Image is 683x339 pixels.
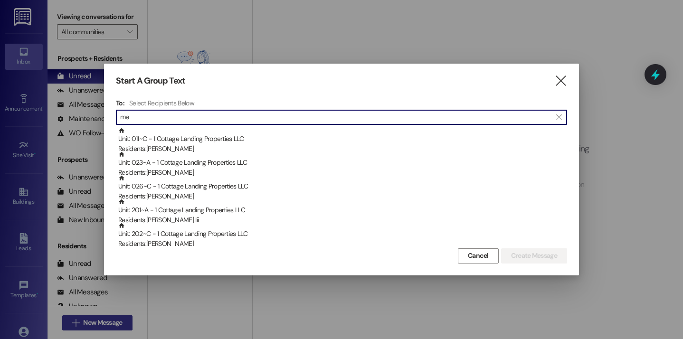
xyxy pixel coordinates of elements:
button: Cancel [458,248,499,264]
div: Residents: [PERSON_NAME] [118,144,567,154]
span: Cancel [468,251,489,261]
div: Unit: 026~C - 1 Cottage Landing Properties LLC [118,175,567,202]
h4: Select Recipients Below [129,99,194,107]
div: Residents: [PERSON_NAME] [118,191,567,201]
div: Unit: 023~A - 1 Cottage Landing Properties LLC [118,151,567,178]
span: Create Message [511,251,557,261]
h3: To: [116,99,124,107]
div: Unit: 023~A - 1 Cottage Landing Properties LLCResidents:[PERSON_NAME] [116,151,567,175]
button: Clear text [551,110,567,124]
div: Unit: 011~C - 1 Cottage Landing Properties LLC [118,127,567,154]
i:  [554,76,567,86]
div: Residents: [PERSON_NAME] Iii [118,215,567,225]
div: Unit: 202~C - 1 Cottage Landing Properties LLCResidents:[PERSON_NAME] [116,222,567,246]
button: Create Message [501,248,567,264]
div: Residents: [PERSON_NAME] [118,168,567,178]
div: Unit: 201~A - 1 Cottage Landing Properties LLC [118,198,567,226]
div: Unit: 026~C - 1 Cottage Landing Properties LLCResidents:[PERSON_NAME] [116,175,567,198]
input: Search for any contact or apartment [120,111,551,124]
div: Unit: 011~C - 1 Cottage Landing Properties LLCResidents:[PERSON_NAME] [116,127,567,151]
div: Residents: [PERSON_NAME] [118,239,567,249]
div: Unit: 201~A - 1 Cottage Landing Properties LLCResidents:[PERSON_NAME] Iii [116,198,567,222]
h3: Start A Group Text [116,75,185,86]
i:  [556,113,561,121]
div: Unit: 202~C - 1 Cottage Landing Properties LLC [118,222,567,249]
